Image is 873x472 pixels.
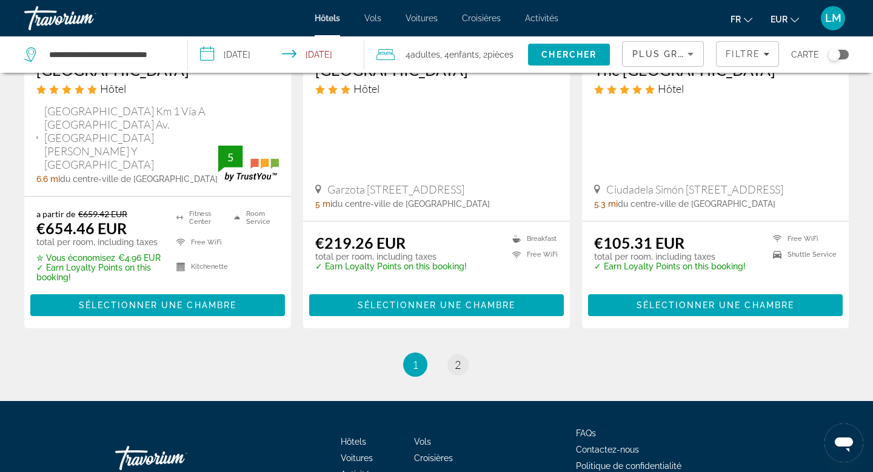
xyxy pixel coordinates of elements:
[36,209,75,219] span: a partir de
[218,150,242,164] div: 5
[819,49,849,60] button: Toggle map
[731,15,741,24] span: fr
[658,82,684,95] span: Hôtel
[60,174,218,184] span: du centre-ville de [GEOGRAPHIC_DATA]
[36,253,161,263] p: €4.96 EUR
[462,13,501,23] a: Croisières
[528,44,610,66] button: Search
[309,297,564,310] a: Sélectionner une chambre
[36,253,115,263] span: ✮ Vous économisez
[412,358,418,371] span: 1
[364,13,381,23] a: Vols
[364,36,528,73] button: Travelers: 4 adults, 4 children
[341,437,366,447] a: Hôtels
[358,300,515,310] span: Sélectionner une chambre
[406,46,440,63] span: 4
[309,294,564,316] button: Sélectionner une chambre
[716,41,779,67] button: Filters
[771,10,799,28] button: Change currency
[576,428,596,438] a: FAQs
[24,352,849,377] nav: Pagination
[731,10,752,28] button: Change language
[791,46,819,63] span: Carte
[455,358,461,371] span: 2
[170,209,228,227] li: Fitness Center
[410,50,440,59] span: Adultes
[315,13,340,23] a: Hôtels
[170,233,228,251] li: Free WiFi
[100,82,126,95] span: Hôtel
[449,50,479,59] span: Enfants
[506,234,558,244] li: Breakfast
[594,199,618,209] span: 5.3 mi
[588,297,843,310] a: Sélectionner une chambre
[726,49,760,59] span: Filtre
[36,174,60,184] span: 6.6 mi
[632,49,777,59] span: Plus grandes économies
[767,234,837,244] li: Free WiFi
[414,437,431,447] a: Vols
[506,250,558,260] li: Free WiFi
[48,46,169,64] input: Search hotel destination
[637,300,794,310] span: Sélectionner une chambre
[36,263,161,282] p: ✓ Earn Loyalty Points on this booking!
[79,300,236,310] span: Sélectionner une chambre
[218,146,279,181] img: TrustYou guest rating badge
[541,50,597,59] span: Chercher
[594,82,837,95] div: 5 star Hotel
[824,423,863,462] iframe: Bouton de lancement de la fenêtre de messagerie
[618,199,775,209] span: du centre-ville de [GEOGRAPHIC_DATA]
[594,252,746,261] p: total per room, including taxes
[315,199,332,209] span: 5 mi
[24,2,145,34] a: Travorium
[414,453,453,463] a: Croisières
[594,234,684,252] ins: €105.31 EUR
[170,258,228,276] li: Kitchenette
[406,13,438,23] a: Voitures
[771,15,788,24] span: EUR
[594,261,746,271] p: ✓ Earn Loyalty Points on this booking!
[525,13,558,23] a: Activités
[315,261,467,271] p: ✓ Earn Loyalty Points on this booking!
[341,453,373,463] a: Voitures
[315,234,406,252] ins: €219.26 EUR
[78,209,127,219] del: €659.42 EUR
[30,297,285,310] a: Sélectionner une chambre
[228,209,279,227] li: Room Service
[353,82,380,95] span: Hôtel
[576,461,681,471] a: Politique de confidentialité
[188,36,364,73] button: Select check in and out date
[479,46,513,63] span: , 2
[36,237,161,247] p: total per room, including taxes
[588,294,843,316] button: Sélectionner une chambre
[315,82,558,95] div: 3 star Hotel
[327,183,464,196] span: Garzota [STREET_ADDRESS]
[30,294,285,316] button: Sélectionner une chambre
[606,183,783,196] span: Ciudadela Simón [STREET_ADDRESS]
[332,199,490,209] span: du centre-ville de [GEOGRAPHIC_DATA]
[767,250,837,260] li: Shuttle Service
[825,12,841,24] span: LM
[36,219,127,237] ins: €654.46 EUR
[632,47,694,61] mat-select: Sort by
[487,50,513,59] span: pièces
[817,5,849,31] button: User Menu
[315,252,467,261] p: total per room, including taxes
[36,82,279,95] div: 5 star Hotel
[44,104,218,171] span: [GEOGRAPHIC_DATA] Km 1 Vía A [GEOGRAPHIC_DATA] Av. [GEOGRAPHIC_DATA][PERSON_NAME] Y [GEOGRAPHIC_D...
[440,46,479,63] span: , 4
[576,445,639,454] a: Contactez-nous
